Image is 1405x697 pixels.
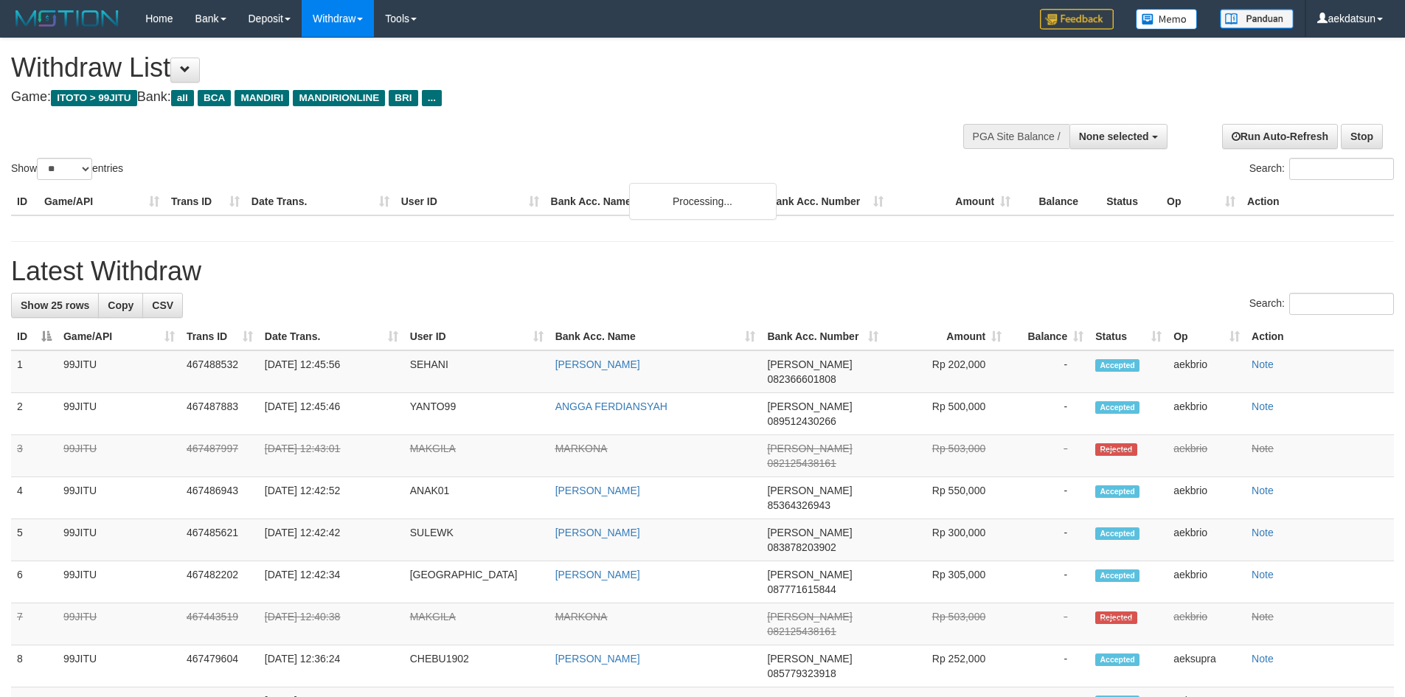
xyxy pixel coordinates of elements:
[767,541,836,553] span: Copy 083878203902 to clipboard
[1249,293,1394,315] label: Search:
[1095,569,1139,582] span: Accepted
[555,443,608,454] a: MARKONA
[246,188,395,215] th: Date Trans.
[1168,350,1246,393] td: aekbrio
[1007,561,1089,603] td: -
[11,257,1394,286] h1: Latest Withdraw
[181,645,259,687] td: 467479604
[259,350,404,393] td: [DATE] 12:45:56
[767,415,836,427] span: Copy 089512430266 to clipboard
[21,299,89,311] span: Show 25 rows
[963,124,1069,149] div: PGA Site Balance /
[259,323,404,350] th: Date Trans.: activate to sort column ascending
[1161,188,1241,215] th: Op
[1095,485,1139,498] span: Accepted
[404,603,549,645] td: MAKGILA
[152,299,173,311] span: CSV
[58,519,181,561] td: 99JITU
[1095,611,1137,624] span: Rejected
[555,400,667,412] a: ANGGA FERDIANSYAH
[181,561,259,603] td: 467482202
[1016,188,1100,215] th: Balance
[767,457,836,469] span: Copy 082125438161 to clipboard
[555,611,608,623] a: MARKONA
[259,519,404,561] td: [DATE] 12:42:42
[404,323,549,350] th: User ID: activate to sort column ascending
[767,625,836,637] span: Copy 082125438161 to clipboard
[1007,435,1089,477] td: -
[181,393,259,435] td: 467487883
[1252,569,1274,580] a: Note
[11,561,58,603] td: 6
[884,350,1007,393] td: Rp 202,000
[404,435,549,477] td: MAKGILA
[108,299,133,311] span: Copy
[11,90,922,105] h4: Game: Bank:
[1168,603,1246,645] td: aekbrio
[1168,393,1246,435] td: aekbrio
[1222,124,1338,149] a: Run Auto-Refresh
[11,393,58,435] td: 2
[1007,603,1089,645] td: -
[1007,645,1089,687] td: -
[884,519,1007,561] td: Rp 300,000
[58,561,181,603] td: 99JITU
[767,569,852,580] span: [PERSON_NAME]
[259,645,404,687] td: [DATE] 12:36:24
[549,323,762,350] th: Bank Acc. Name: activate to sort column ascending
[767,358,852,370] span: [PERSON_NAME]
[1079,131,1149,142] span: None selected
[1069,124,1168,149] button: None selected
[1168,561,1246,603] td: aekbrio
[767,611,852,623] span: [PERSON_NAME]
[884,645,1007,687] td: Rp 252,000
[181,519,259,561] td: 467485621
[1095,527,1139,540] span: Accepted
[884,323,1007,350] th: Amount: activate to sort column ascending
[58,350,181,393] td: 99JITU
[884,393,1007,435] td: Rp 500,000
[259,603,404,645] td: [DATE] 12:40:38
[1168,323,1246,350] th: Op: activate to sort column ascending
[1089,323,1168,350] th: Status: activate to sort column ascending
[165,188,246,215] th: Trans ID
[259,477,404,519] td: [DATE] 12:42:52
[293,90,385,106] span: MANDIRIONLINE
[11,7,123,30] img: MOTION_logo.png
[1252,611,1274,623] a: Note
[1168,519,1246,561] td: aekbrio
[181,323,259,350] th: Trans ID: activate to sort column ascending
[259,393,404,435] td: [DATE] 12:45:46
[11,435,58,477] td: 3
[259,435,404,477] td: [DATE] 12:43:01
[98,293,143,318] a: Copy
[763,188,889,215] th: Bank Acc. Number
[767,499,830,511] span: Copy 85364326943 to clipboard
[1220,9,1294,29] img: panduan.png
[11,645,58,687] td: 8
[1252,527,1274,538] a: Note
[555,485,640,496] a: [PERSON_NAME]
[884,435,1007,477] td: Rp 503,000
[1249,158,1394,180] label: Search:
[58,393,181,435] td: 99JITU
[1007,350,1089,393] td: -
[1252,358,1274,370] a: Note
[884,603,1007,645] td: Rp 503,000
[1289,293,1394,315] input: Search:
[1252,653,1274,665] a: Note
[198,90,231,106] span: BCA
[404,350,549,393] td: SEHANI
[58,323,181,350] th: Game/API: activate to sort column ascending
[171,90,194,106] span: all
[404,477,549,519] td: ANAK01
[1341,124,1383,149] a: Stop
[11,53,922,83] h1: Withdraw List
[767,373,836,385] span: Copy 082366601808 to clipboard
[555,527,640,538] a: [PERSON_NAME]
[58,477,181,519] td: 99JITU
[1095,401,1139,414] span: Accepted
[58,435,181,477] td: 99JITU
[1289,158,1394,180] input: Search:
[1168,477,1246,519] td: aekbrio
